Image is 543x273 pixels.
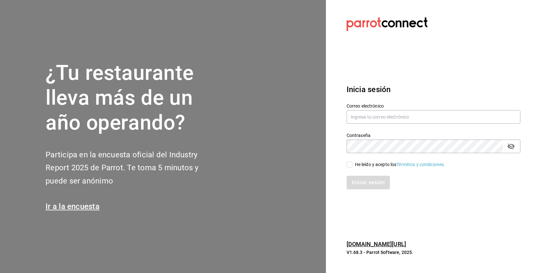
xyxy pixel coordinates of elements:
[347,241,406,247] a: [DOMAIN_NAME][URL]
[46,202,99,211] a: Ir a la encuesta
[347,110,520,124] input: Ingresa tu correo electrónico
[46,61,220,135] h1: ¿Tu restaurante lleva más de un año operando?
[347,249,520,256] p: V1.68.3 - Parrot Software, 2025.
[355,161,445,168] div: He leído y acepto los
[347,84,520,95] h3: Inicia sesión
[506,141,517,152] button: passwordField
[46,148,220,188] h2: Participa en la encuesta oficial del Industry Report 2025 de Parrot. Te toma 5 minutos y puede se...
[347,133,520,138] label: Contraseña
[396,162,445,167] a: Términos y condiciones.
[347,104,520,108] label: Correo electrónico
